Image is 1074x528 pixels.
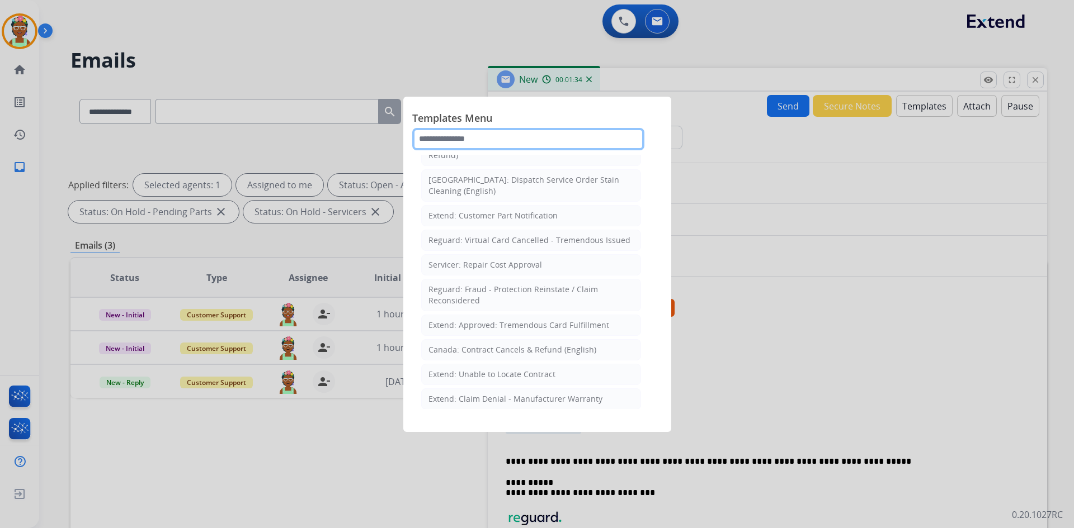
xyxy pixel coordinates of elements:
div: Extend: Approved: Tremendous Card Fulfillment [428,320,609,331]
div: Reguard: Fraud - Protection Reinstate / Claim Reconsidered [428,284,634,306]
div: Extend: Claim Denial - Manufacturer Warranty [428,393,602,405]
div: Servicer: Repair Cost Approval [428,259,542,270]
div: Extend: Unable to Locate Contract [428,369,555,380]
div: Canada: Contract Cancels & Refund (English) [428,344,596,355]
div: Reguard: Virtual Card Cancelled - Tremendous Issued [428,235,630,246]
div: [GEOGRAPHIC_DATA]: Dispatch Service Order Stain Cleaning (English) [428,174,634,197]
span: Templates Menu [412,110,662,128]
div: Extend: Customer Part Notification [428,210,558,221]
